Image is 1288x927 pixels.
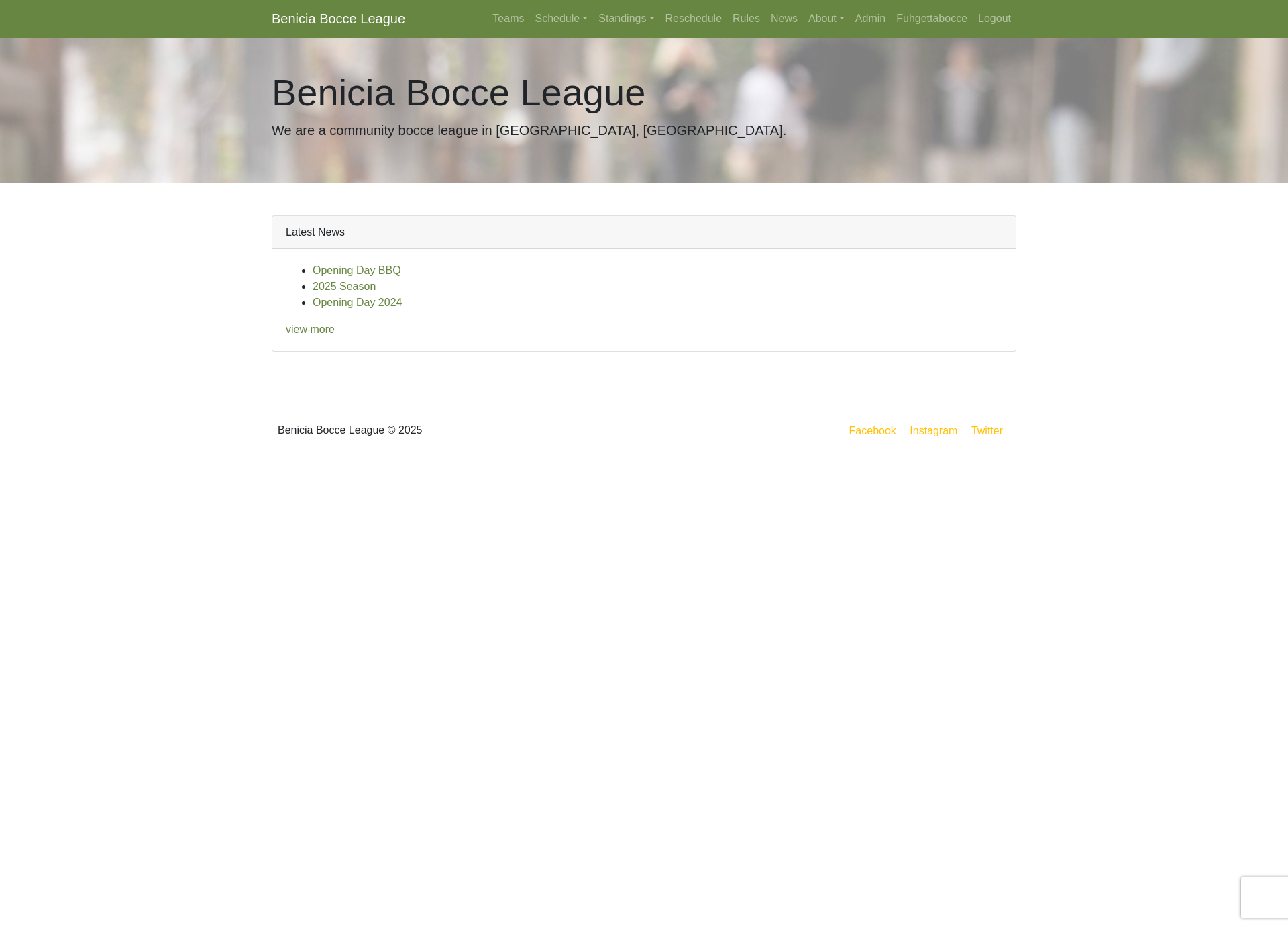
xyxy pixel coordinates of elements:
a: Logout [973,5,1016,32]
a: Instagram [907,422,960,439]
a: About [803,5,850,32]
p: We are a community bocce league in [GEOGRAPHIC_DATA], [GEOGRAPHIC_DATA]. [272,120,1016,140]
a: Rules [727,5,765,32]
div: Benicia Bocce League © 2025 [262,406,644,454]
a: News [765,5,803,32]
a: Schedule [529,5,593,32]
a: Reschedule [660,5,728,32]
a: Teams [487,5,529,32]
a: Admin [850,5,891,32]
a: Benicia Bocce League [272,5,405,32]
div: Latest News [272,216,1016,249]
a: Facebook [847,422,899,439]
a: Twitter [969,422,1014,439]
a: Fuhgettabocce [891,5,973,32]
a: Opening Day 2024 [313,297,402,308]
a: Standings [593,5,659,32]
a: view more [286,324,335,335]
a: 2025 Season [313,281,376,292]
a: Opening Day BBQ [313,264,401,276]
h1: Benicia Bocce League [272,70,1016,115]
